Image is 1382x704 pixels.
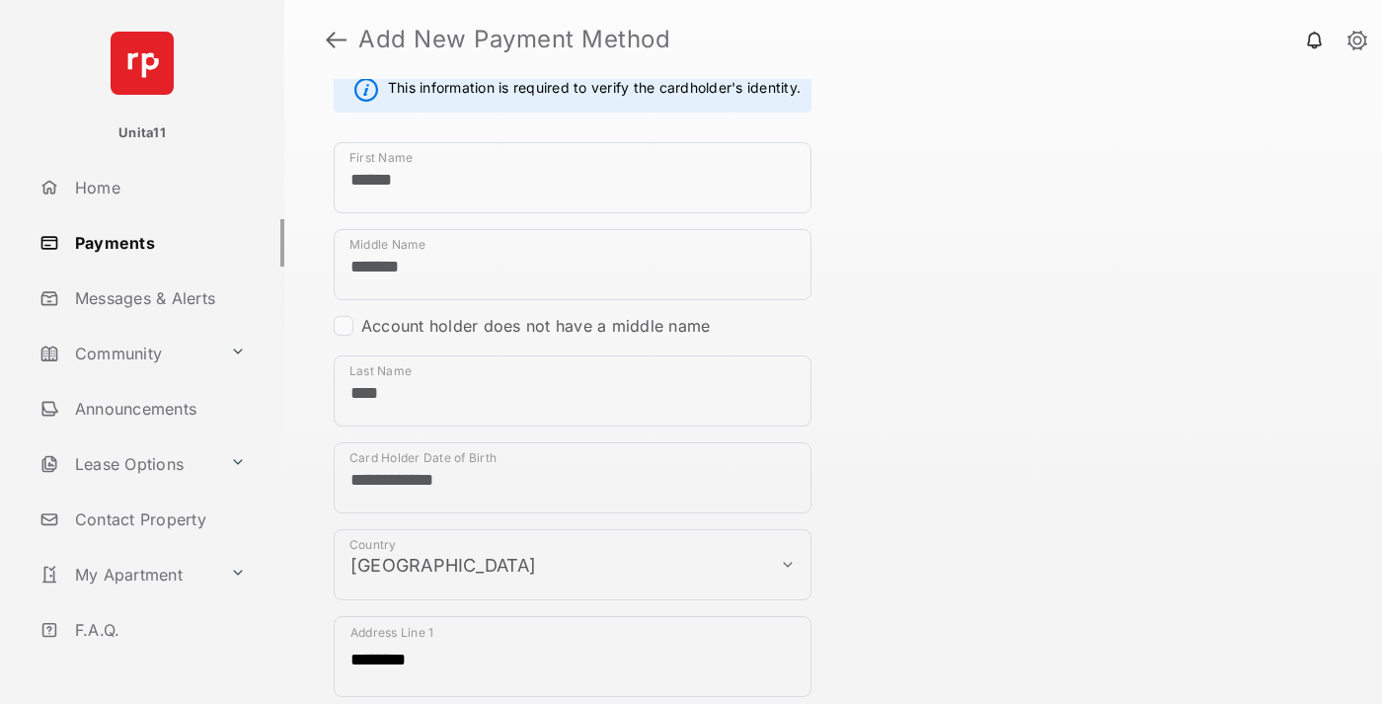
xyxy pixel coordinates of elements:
[334,616,811,697] div: payment_method_screening[postal_addresses][addressLine1]
[334,529,811,600] div: payment_method_screening[postal_addresses][country]
[388,78,801,102] span: This information is required to verify the cardholder's identity.
[32,551,222,598] a: My Apartment
[32,606,284,654] a: F.A.Q.
[32,385,284,432] a: Announcements
[118,123,166,143] p: Unita11
[32,274,284,322] a: Messages & Alerts
[32,440,222,488] a: Lease Options
[111,32,174,95] img: svg+xml;base64,PHN2ZyB4bWxucz0iaHR0cDovL3d3dy53My5vcmcvMjAwMC9zdmciIHdpZHRoPSI2NCIgaGVpZ2h0PSI2NC...
[361,316,710,336] label: Account holder does not have a middle name
[32,164,284,211] a: Home
[32,496,284,543] a: Contact Property
[32,219,284,267] a: Payments
[358,28,670,51] strong: Add New Payment Method
[32,330,222,377] a: Community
